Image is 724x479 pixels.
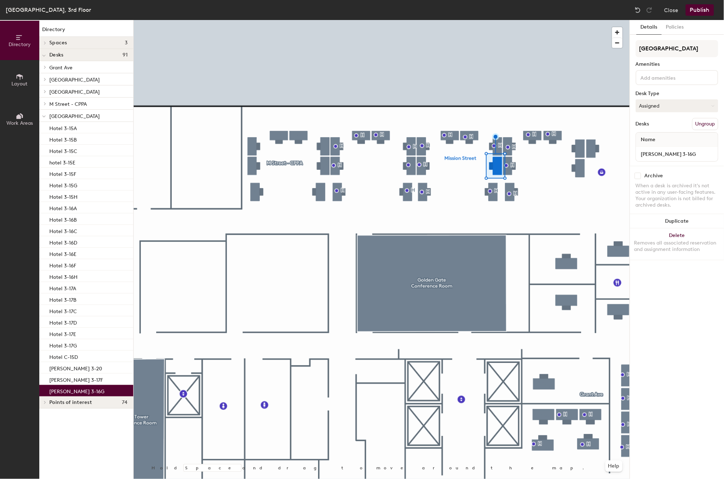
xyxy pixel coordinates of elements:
img: Undo [634,6,641,14]
p: Hotel 3-16E [49,249,76,257]
span: [GEOGRAPHIC_DATA] [49,89,100,95]
p: Hotel 3-16A [49,203,77,212]
span: Work Areas [6,120,33,126]
p: Hotel 3-17G [49,341,77,349]
p: Hotel 3-16C [49,226,77,234]
p: Hotel 3-16F [49,261,76,269]
p: Hotel 3-16D [49,238,77,246]
p: Hotel 3-15C [49,146,77,154]
p: Hotel 3-15H [49,192,78,200]
span: 91 [123,52,128,58]
p: Hotel 3-15F [49,169,76,177]
button: Publish [686,4,714,16]
span: 74 [122,400,128,405]
p: Hotel 3-16H [49,272,78,280]
p: Hotel 3-15G [49,181,77,189]
span: Grant Ave [49,65,73,71]
p: Hotel 3-17A [49,283,76,292]
div: [GEOGRAPHIC_DATA], 3rd Floor [6,5,91,14]
button: Duplicate [630,214,724,228]
button: Details [636,20,662,35]
p: Hotel 3-17D [49,318,77,326]
div: Desks [636,121,649,127]
span: 3 [125,40,128,46]
div: When a desk is archived it's not active in any user-facing features. Your organization is not bil... [636,183,718,208]
p: Hotel 3-15A [49,123,77,132]
p: Hotel 3-17E [49,329,76,337]
button: Policies [662,20,688,35]
span: M Street - CPPA [49,101,87,107]
p: Hotel C-15D [49,352,78,360]
button: Assigned [636,99,718,112]
button: Help [605,460,623,472]
div: Desk Type [636,91,718,97]
div: Amenities [636,61,718,67]
span: [GEOGRAPHIC_DATA] [49,113,100,119]
span: Layout [12,81,28,87]
span: Desks [49,52,63,58]
p: [PERSON_NAME] 3-20 [49,364,102,372]
p: [PERSON_NAME] 3-17F [49,375,103,383]
p: [PERSON_NAME] 3-16G [49,386,104,395]
input: Unnamed desk [638,149,716,159]
p: Hotel 3-17C [49,306,77,315]
button: Ungroup [692,118,718,130]
h1: Directory [39,26,133,37]
input: Add amenities [639,73,704,82]
p: Hotel 3-17B [49,295,76,303]
span: Directory [9,41,31,48]
p: hotel 3-15E [49,158,75,166]
button: Close [664,4,679,16]
button: DeleteRemoves all associated reservation and assignment information [630,228,724,260]
span: Points of interest [49,400,92,405]
p: Hotel 3-15B [49,135,77,143]
img: Redo [646,6,653,14]
span: [GEOGRAPHIC_DATA] [49,77,100,83]
div: Removes all associated reservation and assignment information [634,240,720,253]
span: Name [638,133,659,146]
div: Archive [645,173,663,179]
span: Spaces [49,40,67,46]
p: Hotel 3-16B [49,215,77,223]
